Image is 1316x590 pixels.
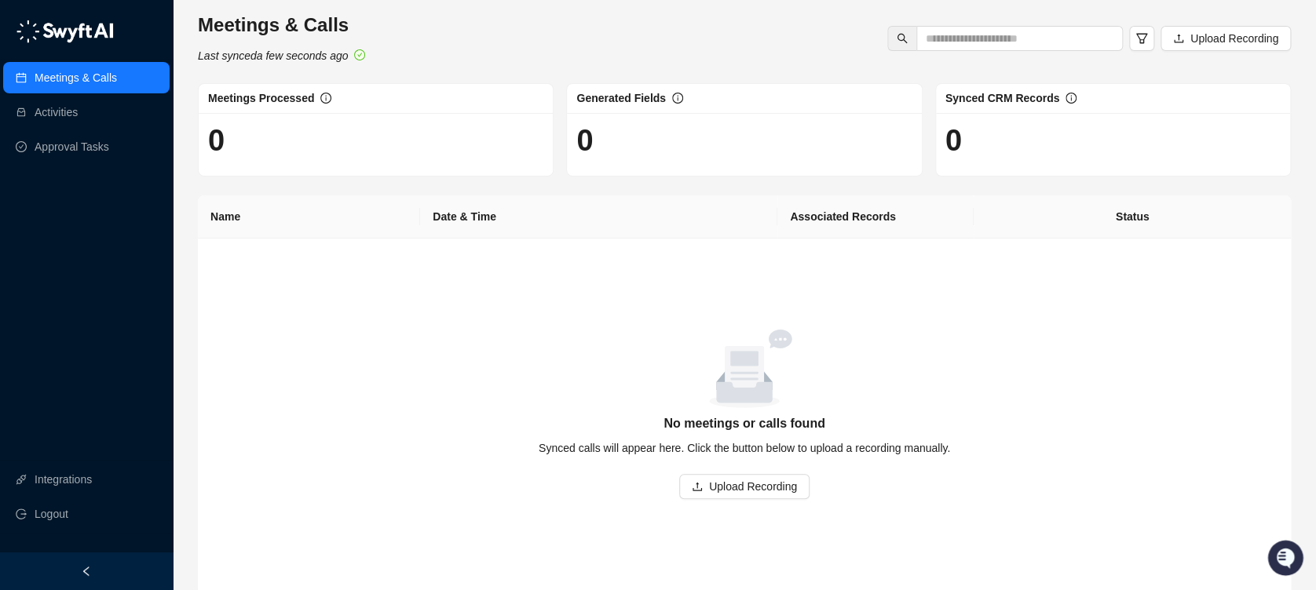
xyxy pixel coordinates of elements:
img: Swyft AI [16,16,47,47]
a: Meetings & Calls [35,62,117,93]
span: Generated Fields [576,92,666,104]
span: Pylon [156,258,190,270]
span: logout [16,508,27,519]
i: Last synced a few seconds ago [198,49,348,62]
span: info-circle [672,93,683,104]
span: Meetings Processed [208,92,314,104]
span: Upload Recording [1190,30,1278,47]
img: logo-05li4sbe.png [16,20,114,43]
span: info-circle [320,93,331,104]
span: Docs [31,220,58,235]
iframe: Open customer support [1266,538,1308,581]
h5: No meetings or calls found [217,414,1272,433]
a: Powered byPylon [111,257,190,270]
h2: How can we help? [16,88,286,113]
th: Date & Time [420,195,777,239]
h1: 0 [208,122,543,158]
div: Start new chat [53,142,258,158]
h1: 0 [945,122,1281,158]
div: 📚 [16,221,28,234]
div: 📶 [71,221,83,234]
a: Integrations [35,464,92,495]
th: Status [974,195,1291,239]
div: We're available if you need us! [53,158,199,170]
a: Approval Tasks [35,131,109,162]
span: info-circle [1066,93,1077,104]
a: Activities [35,97,78,128]
span: check-circle [354,49,365,60]
span: Synced CRM Records [945,92,1059,104]
th: Associated Records [777,195,974,239]
span: Logout [35,498,68,530]
th: Name [198,195,420,239]
span: upload [1173,33,1184,44]
a: 📶Status [64,213,127,242]
button: Upload Recording [1161,26,1291,51]
span: search [897,33,908,44]
span: Upload Recording [709,478,797,495]
span: Synced calls will appear here. Click the button below to upload a recording manually. [539,442,950,454]
button: Upload Recording [679,474,810,499]
p: Welcome 👋 [16,63,286,88]
span: filter [1135,32,1148,45]
span: left [81,566,92,577]
h1: 0 [576,122,912,158]
span: Status [86,220,121,235]
img: 5124521997842_fc6d7dfcefe973c2e489_88.png [16,142,44,170]
button: Start new chat [267,147,286,166]
h3: Meetings & Calls [198,13,365,38]
span: upload [692,481,703,492]
a: 📚Docs [9,213,64,242]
